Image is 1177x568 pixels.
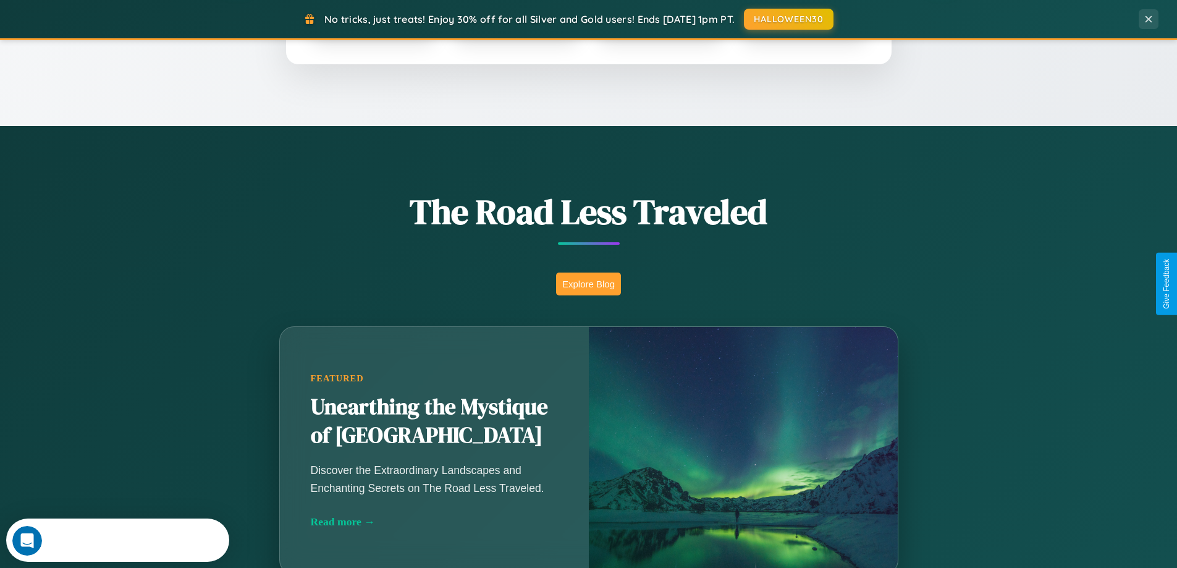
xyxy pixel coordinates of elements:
h2: Unearthing the Mystique of [GEOGRAPHIC_DATA] [311,393,558,450]
button: HALLOWEEN30 [744,9,833,30]
iframe: Intercom live chat discovery launcher [6,519,229,562]
button: Explore Blog [556,273,621,295]
div: Give Feedback [1162,259,1171,309]
span: No tricks, just treats! Enjoy 30% off for all Silver and Gold users! Ends [DATE] 1pm PT. [324,13,735,25]
h1: The Road Less Traveled [218,188,960,235]
iframe: Intercom live chat [12,526,42,556]
div: Featured [311,373,558,384]
p: Discover the Extraordinary Landscapes and Enchanting Secrets on The Road Less Traveled. [311,462,558,496]
div: Read more → [311,515,558,528]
